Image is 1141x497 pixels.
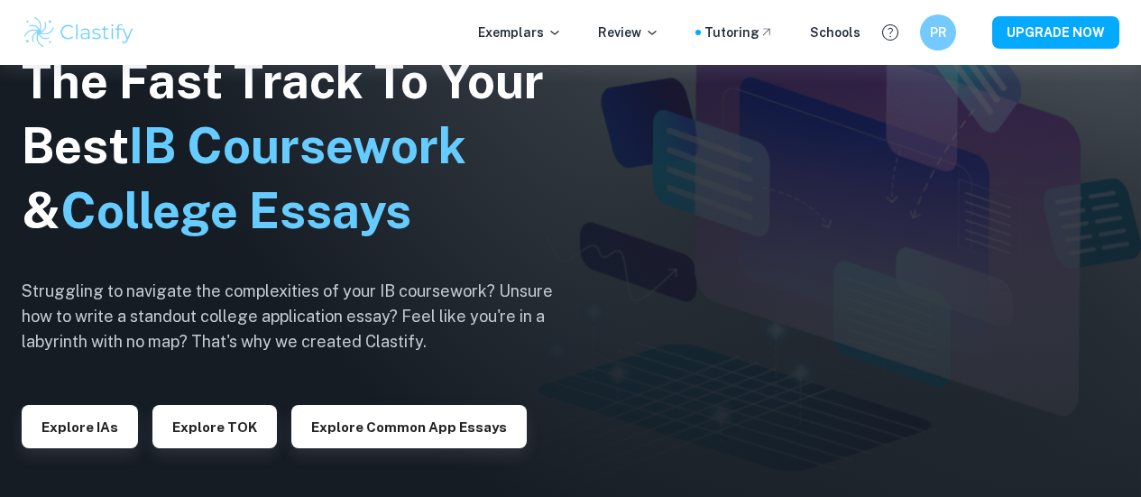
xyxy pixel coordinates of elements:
button: UPGRADE NOW [992,16,1119,49]
h6: PR [928,23,949,42]
span: IB Coursework [129,117,466,174]
h1: The Fast Track To Your Best & [22,49,581,244]
p: Review [598,23,659,42]
a: Explore Common App essays [291,418,527,435]
img: Clastify logo [22,14,136,51]
a: Tutoring [704,23,774,42]
h6: Struggling to navigate the complexities of your IB coursework? Unsure how to write a standout col... [22,279,581,354]
button: Help and Feedback [875,17,906,48]
button: PR [920,14,956,51]
p: Exemplars [478,23,562,42]
a: Explore IAs [22,418,138,435]
a: Schools [810,23,860,42]
button: Explore IAs [22,405,138,448]
a: Explore TOK [152,418,277,435]
span: College Essays [60,182,411,239]
button: Explore Common App essays [291,405,527,448]
button: Explore TOK [152,405,277,448]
